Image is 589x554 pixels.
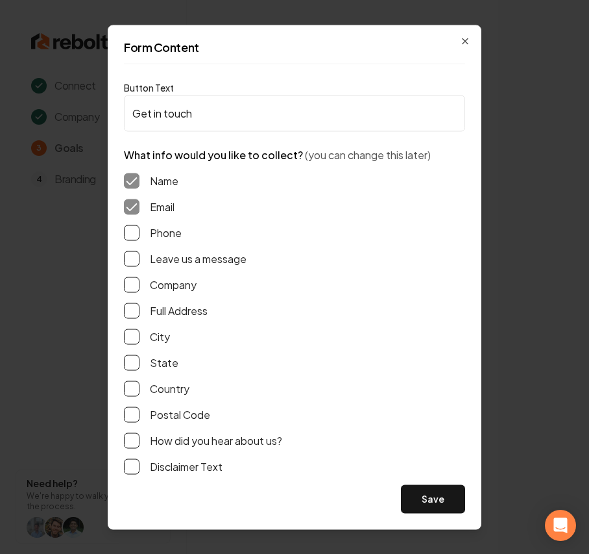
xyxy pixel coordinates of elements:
[150,225,182,240] label: Phone
[150,251,246,266] label: Leave us a message
[150,329,170,344] label: City
[150,199,174,214] label: Email
[150,381,189,396] label: Country
[150,459,222,474] label: Disclaimer Text
[305,147,431,161] span: (you can change this later)
[150,355,178,370] label: State
[150,407,210,422] label: Postal Code
[401,485,465,513] button: Save
[124,95,465,131] input: Button Text
[124,147,465,162] p: What info would you like to collect?
[124,81,174,93] label: Button Text
[150,303,208,318] label: Full Address
[150,433,282,448] label: How did you hear about us?
[150,173,178,188] label: Name
[150,277,197,292] label: Company
[124,41,465,53] h2: Form Content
